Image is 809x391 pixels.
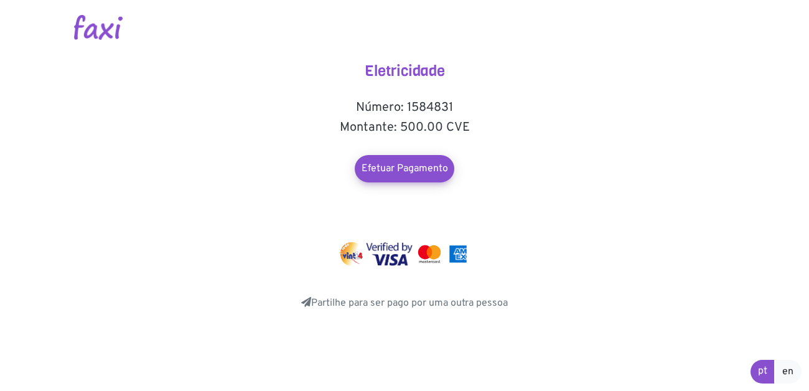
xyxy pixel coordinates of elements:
[774,360,802,384] a: en
[366,242,413,266] img: visa
[301,297,508,309] a: Partilhe para ser pago por uma outra pessoa
[339,242,364,266] img: vinti4
[751,360,775,384] a: pt
[280,120,529,135] h5: Montante: 500.00 CVE
[415,242,444,266] img: mastercard
[280,100,529,115] h5: Número: 1584831
[280,62,529,80] h4: Eletricidade
[355,155,454,182] a: Efetuar Pagamento
[446,242,470,266] img: mastercard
